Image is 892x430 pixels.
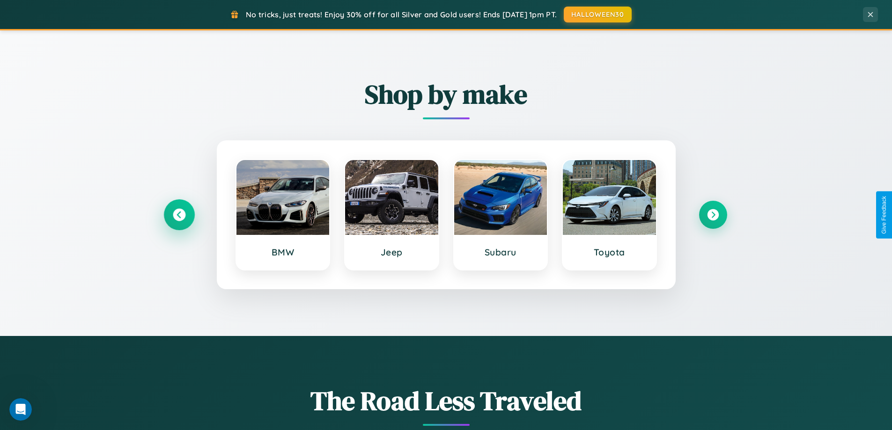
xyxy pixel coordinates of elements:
[165,76,727,112] h2: Shop by make
[246,10,557,19] span: No tricks, just treats! Enjoy 30% off for all Silver and Gold users! Ends [DATE] 1pm PT.
[564,7,632,22] button: HALLOWEEN30
[464,247,538,258] h3: Subaru
[246,247,320,258] h3: BMW
[9,398,32,421] iframe: Intercom live chat
[165,383,727,419] h1: The Road Less Traveled
[354,247,429,258] h3: Jeep
[881,196,887,234] div: Give Feedback
[572,247,647,258] h3: Toyota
